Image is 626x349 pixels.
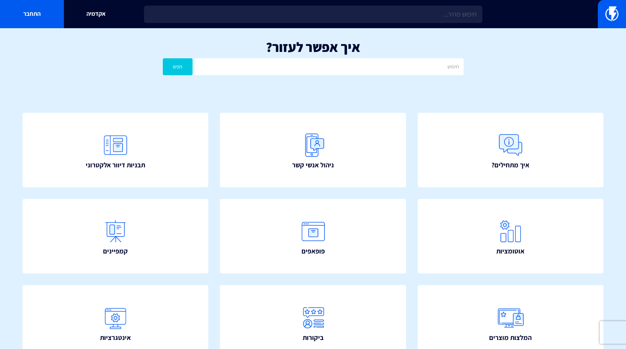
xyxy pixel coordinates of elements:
[11,39,615,55] h1: איך אפשר לעזור?
[303,333,324,343] span: ביקורות
[23,113,208,187] a: תבניות דיוור אלקטרוני
[86,160,145,170] span: תבניות דיוור אלקטרוני
[103,246,128,256] span: קמפיינים
[220,113,406,187] a: ניהול אנשי קשר
[163,58,193,75] button: חפש
[194,58,463,75] input: חיפוש
[491,160,529,170] span: איך מתחילים?
[144,6,482,23] input: חיפוש מהיר...
[220,199,406,273] a: פופאפים
[292,160,334,170] span: ניהול אנשי קשר
[418,113,603,187] a: איך מתחילים?
[302,246,325,256] span: פופאפים
[418,199,603,273] a: אוטומציות
[489,333,532,343] span: המלצות מוצרים
[496,246,524,256] span: אוטומציות
[23,199,208,273] a: קמפיינים
[100,333,131,343] span: אינטגרציות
